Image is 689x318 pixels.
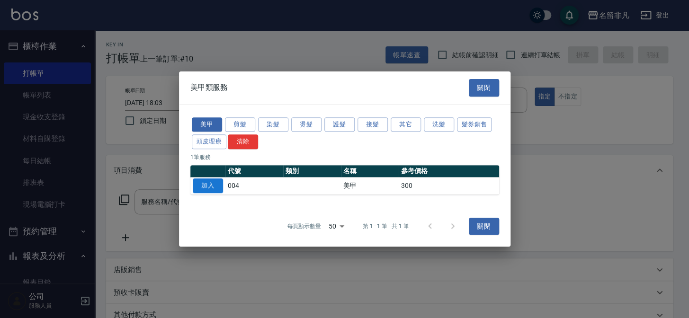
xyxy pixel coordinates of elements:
button: 髮券銷售 [457,117,492,132]
p: 每頁顯示數量 [287,222,321,230]
button: 頭皮理療 [192,134,227,149]
td: 004 [225,177,283,194]
button: 清除 [228,134,258,149]
div: 50 [325,213,348,239]
button: 關閉 [469,79,499,97]
button: 燙髮 [291,117,322,132]
th: 名稱 [341,165,399,177]
button: 接髮 [358,117,388,132]
th: 參考價格 [399,165,499,177]
button: 護髮 [324,117,355,132]
button: 加入 [193,178,223,193]
span: 美甲類服務 [190,83,228,92]
button: 染髮 [258,117,288,132]
button: 關閉 [469,218,499,235]
p: 第 1–1 筆 共 1 筆 [363,222,409,230]
td: 300 [399,177,499,194]
th: 代號 [225,165,283,177]
p: 1 筆服務 [190,153,499,161]
td: 美甲 [341,177,399,194]
button: 美甲 [192,117,222,132]
button: 洗髮 [424,117,454,132]
button: 剪髮 [225,117,255,132]
th: 類別 [283,165,341,177]
button: 其它 [391,117,421,132]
